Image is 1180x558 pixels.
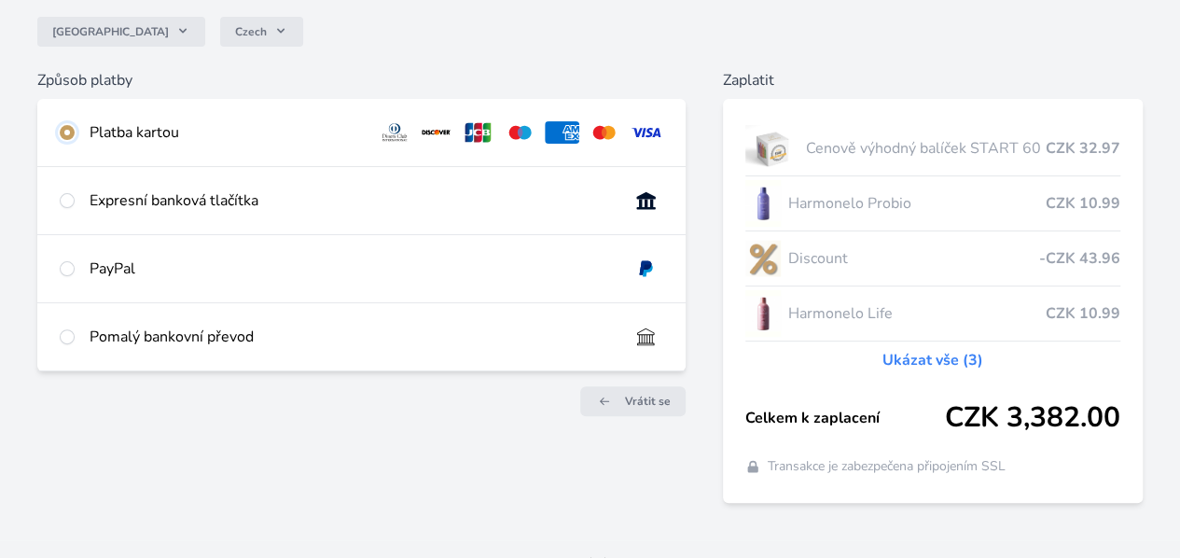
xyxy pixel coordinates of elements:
[220,17,303,47] button: Czech
[503,121,537,144] img: maestro.svg
[806,137,1046,160] span: Cenově výhodný balíček START 60
[52,24,169,39] span: [GEOGRAPHIC_DATA]
[580,386,686,416] a: Vrátit se
[461,121,495,144] img: jcb.svg
[723,69,1143,91] h6: Zaplatit
[629,121,663,144] img: visa.svg
[1039,247,1120,270] span: -CZK 43.96
[90,258,614,280] div: PayPal
[745,125,798,172] img: start.jpg
[629,326,663,348] img: bankTransfer_IBAN.svg
[587,121,621,144] img: mc.svg
[745,407,945,429] span: Celkem k zaplacení
[882,349,983,371] a: Ukázat vše (3)
[745,180,781,227] img: CLEAN_PROBIO_se_stinem_x-lo.jpg
[1046,192,1120,215] span: CZK 10.99
[745,235,781,282] img: discount-lo.png
[788,247,1039,270] span: Discount
[37,69,686,91] h6: Způsob platby
[37,17,205,47] button: [GEOGRAPHIC_DATA]
[625,394,671,409] span: Vrátit se
[629,258,663,280] img: paypal.svg
[768,457,1006,476] span: Transakce je zabezpečena připojením SSL
[788,302,1046,325] span: Harmonelo Life
[90,121,363,144] div: Platba kartou
[90,326,614,348] div: Pomalý bankovní převod
[1046,137,1120,160] span: CZK 32.97
[419,121,453,144] img: discover.svg
[545,121,579,144] img: amex.svg
[629,189,663,212] img: onlineBanking_CZ.svg
[90,189,614,212] div: Expresní banková tlačítka
[235,24,267,39] span: Czech
[945,401,1120,435] span: CZK 3,382.00
[788,192,1046,215] span: Harmonelo Probio
[745,290,781,337] img: CLEAN_LIFE_se_stinem_x-lo.jpg
[378,121,412,144] img: diners.svg
[1046,302,1120,325] span: CZK 10.99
